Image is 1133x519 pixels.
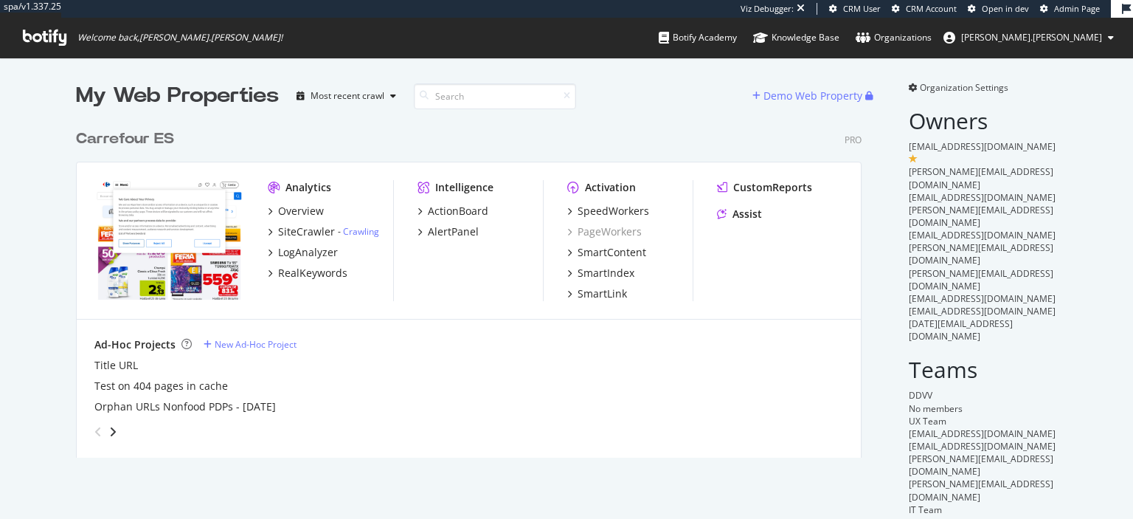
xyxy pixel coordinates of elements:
div: AlertPanel [428,224,479,239]
div: CustomReports [733,180,812,195]
div: No members [909,402,1057,415]
div: Organizations [856,30,932,45]
a: CustomReports [717,180,812,195]
span: [PERSON_NAME][EMAIL_ADDRESS][DOMAIN_NAME] [909,453,1053,478]
div: Botify Academy [659,30,737,45]
div: IT Team [909,503,1057,516]
div: ActionBoard [428,204,488,219]
div: - [338,225,379,238]
span: Organization Settings [920,81,1008,94]
a: Overview [268,204,324,219]
span: [PERSON_NAME][EMAIL_ADDRESS][DOMAIN_NAME] [909,241,1053,267]
a: Test on 404 pages in cache [94,379,228,393]
a: Organizations [856,18,932,58]
img: www.carrefour.es [94,180,244,300]
div: angle-left [89,420,108,444]
div: angle-right [108,425,118,439]
div: RealKeywords [278,266,347,281]
div: SiteCrawler [278,224,335,239]
span: CRM User [843,3,881,14]
span: [PERSON_NAME][EMAIL_ADDRESS][DOMAIN_NAME] [909,267,1053,292]
span: [EMAIL_ADDRESS][DOMAIN_NAME] [909,440,1056,453]
div: Overview [278,204,324,219]
div: Ad-Hoc Projects [94,337,176,352]
button: Most recent crawl [291,84,402,108]
div: Intelligence [435,180,493,195]
div: Assist [732,207,762,221]
a: Carrefour ES [76,128,180,150]
a: SiteCrawler- Crawling [268,224,379,239]
a: CRM Account [892,3,957,15]
div: DDVV [909,389,1057,402]
span: Admin Page [1054,3,1100,14]
div: grid [76,111,873,458]
div: My Web Properties [76,81,279,111]
div: SmartContent [578,245,646,260]
a: Crawling [343,225,379,238]
a: SmartLink [567,286,627,301]
a: RealKeywords [268,266,347,281]
div: SpeedWorkers [578,204,649,219]
span: Welcome back, [PERSON_NAME].[PERSON_NAME] ! [77,32,283,44]
a: CRM User [829,3,881,15]
div: New Ad-Hoc Project [215,338,297,351]
div: Carrefour ES [76,128,174,150]
span: CRM Account [906,3,957,14]
a: PageWorkers [567,224,642,239]
span: [EMAIL_ADDRESS][DOMAIN_NAME] [909,140,1056,153]
span: [PERSON_NAME][EMAIL_ADDRESS][DOMAIN_NAME] [909,478,1053,503]
div: Viz Debugger: [741,3,794,15]
a: Assist [717,207,762,221]
span: [EMAIL_ADDRESS][DOMAIN_NAME] [909,427,1056,440]
a: SmartContent [567,245,646,260]
div: Most recent crawl [311,92,384,100]
a: Title URL [94,358,138,373]
span: [EMAIL_ADDRESS][DOMAIN_NAME] [909,229,1056,241]
a: Botify Academy [659,18,737,58]
a: Admin Page [1040,3,1100,15]
span: [PERSON_NAME][EMAIL_ADDRESS][DOMAIN_NAME] [909,204,1053,229]
div: LogAnalyzer [278,245,338,260]
span: [PERSON_NAME][EMAIL_ADDRESS][DOMAIN_NAME] [909,165,1053,190]
span: [DATE][EMAIL_ADDRESS][DOMAIN_NAME] [909,317,1013,343]
div: Pro [845,134,862,146]
h2: Teams [909,357,1057,382]
a: Knowledge Base [753,18,839,58]
a: Demo Web Property [752,89,865,102]
a: AlertPanel [417,224,479,239]
div: SmartIndex [578,266,634,281]
span: benjamin.bussiere [961,31,1102,44]
a: New Ad-Hoc Project [204,338,297,351]
div: Knowledge Base [753,30,839,45]
div: UX Team [909,415,1057,427]
a: SpeedWorkers [567,204,649,219]
a: Open in dev [968,3,1029,15]
input: Search [414,83,576,109]
button: Demo Web Property [752,84,865,108]
span: [EMAIL_ADDRESS][DOMAIN_NAME] [909,305,1056,317]
div: Demo Web Property [763,89,862,103]
button: [PERSON_NAME].[PERSON_NAME] [932,26,1126,49]
div: SmartLink [578,286,627,301]
a: ActionBoard [417,204,488,219]
a: Orphan URLs Nonfood PDPs - [DATE] [94,399,276,414]
span: [EMAIL_ADDRESS][DOMAIN_NAME] [909,191,1056,204]
a: LogAnalyzer [268,245,338,260]
a: SmartIndex [567,266,634,281]
span: Open in dev [982,3,1029,14]
div: Activation [585,180,636,195]
h2: Owners [909,109,1057,133]
div: Analytics [285,180,331,195]
span: [EMAIL_ADDRESS][DOMAIN_NAME] [909,292,1056,305]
